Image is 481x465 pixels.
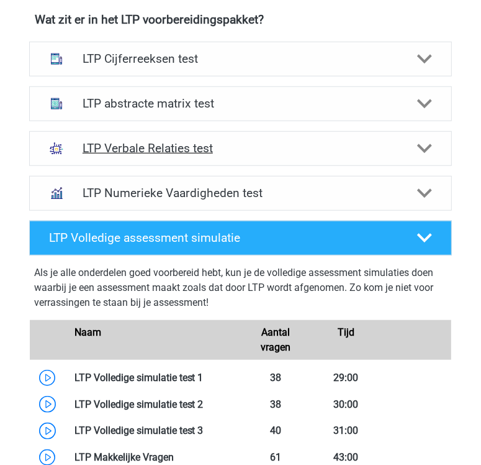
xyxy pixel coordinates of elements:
a: abstracte matrices LTP abstracte matrix test [24,86,457,121]
div: LTP Volledige simulatie test 3 [65,423,241,438]
div: Aantal vragen [240,325,310,355]
div: Naam [65,325,241,355]
h4: LTP Numerieke Vaardigheden test [83,186,398,200]
img: analogieen [45,137,68,160]
a: numeriek redeneren LTP Numerieke Vaardigheden test [24,176,457,211]
a: analogieen LTP Verbale Relaties test [24,131,457,166]
div: LTP Volledige simulatie test 2 [65,397,241,412]
a: LTP Volledige assessment simulatie [24,221,457,256]
h4: LTP Verbale Relaties test [83,141,398,155]
div: LTP Volledige simulatie test 1 [65,371,241,385]
h4: LTP Cijferreeksen test [83,52,398,66]
h4: LTP Volledige assessment simulatie [49,231,398,245]
h4: Wat zit er in het LTP voorbereidingspakket? [35,12,446,27]
div: Als je alle onderdelen goed voorbereid hebt, kun je de volledige assessment simulaties doen waarb... [34,265,447,315]
div: Tijd [311,325,381,355]
img: numeriek redeneren [45,182,68,205]
a: cijferreeksen LTP Cijferreeksen test [24,42,457,76]
h4: LTP abstracte matrix test [83,96,398,111]
img: cijferreeksen [45,47,68,71]
img: abstracte matrices [45,92,68,116]
div: LTP Makkelijke Vragen [65,450,241,465]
